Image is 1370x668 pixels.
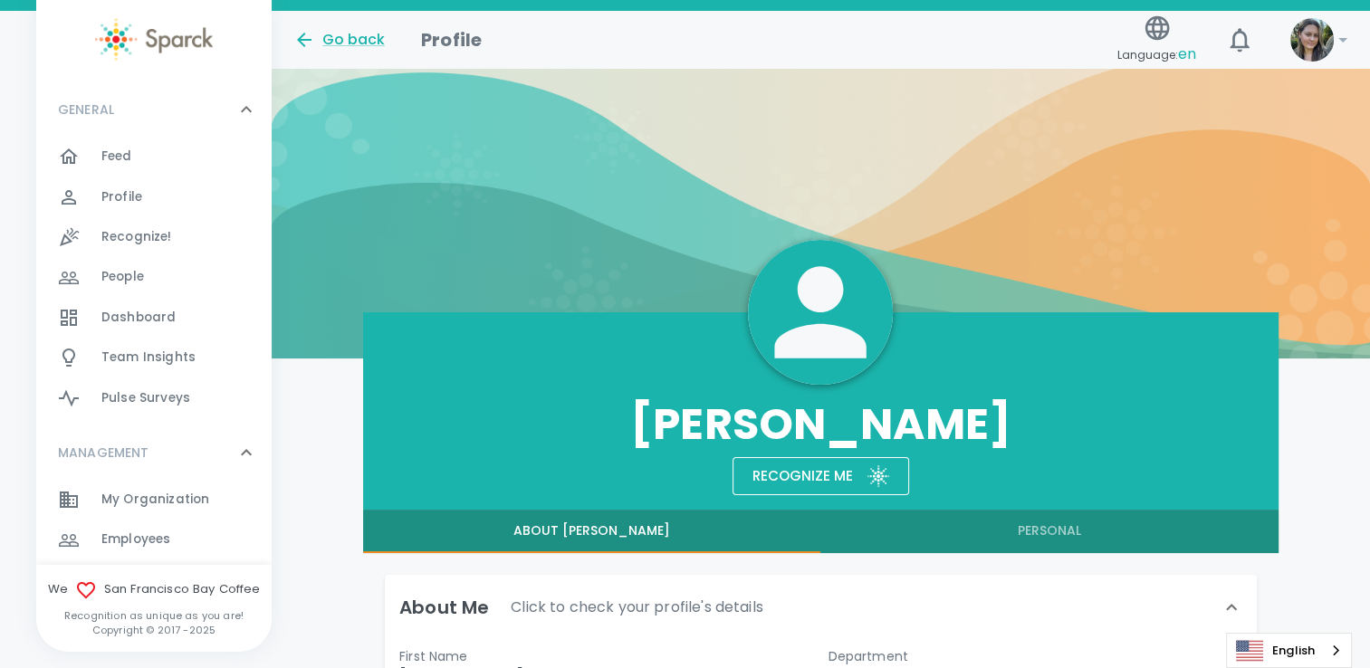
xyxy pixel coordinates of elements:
span: Dashboard [101,309,176,327]
a: Demographics [36,560,272,600]
button: Personal [821,510,1279,553]
button: Recognize meSparck logo white [733,457,909,495]
p: Department [828,647,1241,665]
p: Copyright © 2017 - 2025 [36,623,272,637]
span: en [1178,43,1196,64]
a: People [36,257,272,297]
a: Dashboard [36,298,272,338]
img: Sparck logo [95,18,213,61]
a: English [1227,634,1351,667]
span: Team Insights [101,348,196,367]
span: We San Francisco Bay Coffee [36,579,272,601]
button: Language:en [1110,8,1203,72]
p: GENERAL [58,100,114,119]
a: Profile [36,177,272,217]
a: Recognize! [36,217,272,257]
div: Recognize me [738,450,853,488]
a: Team Insights [36,338,272,377]
span: Employees [101,530,170,549]
a: Feed [36,137,272,177]
span: Language: [1117,43,1196,67]
div: MANAGEMENT [36,425,272,480]
span: People [101,268,144,286]
h3: [PERSON_NAME] [363,399,1279,450]
h6: About Me [399,593,489,622]
button: About [PERSON_NAME] [363,510,820,553]
img: Picture of Mackenzie [1290,18,1334,62]
p: MANAGEMENT [58,444,149,462]
img: Sparck logo white [867,465,889,487]
p: Recognition as unique as you are! [36,608,272,623]
p: First Name [399,647,813,665]
span: Recognize! [101,228,172,246]
a: Pulse Surveys [36,378,272,418]
div: Language [1226,633,1352,668]
a: Employees [36,520,272,559]
span: Pulse Surveys [101,389,190,407]
div: full width tabs [363,510,1279,553]
div: About MeClick to check your profile's details [385,575,1257,640]
p: Click to check your profile's details [511,596,763,618]
a: Sparck logo [36,18,272,61]
div: GENERAL [36,82,272,137]
div: GENERAL [36,137,272,425]
h1: Profile [421,25,482,54]
a: My Organization [36,480,272,520]
aside: Language selected: English [1226,633,1352,668]
button: Go back [293,29,385,51]
span: Profile [101,188,142,206]
span: Feed [101,148,132,166]
span: My Organization [101,491,209,509]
